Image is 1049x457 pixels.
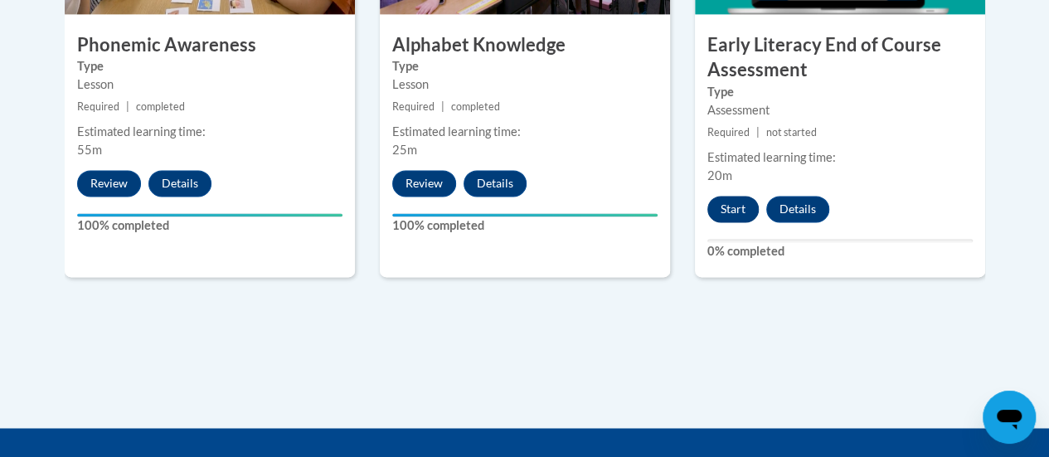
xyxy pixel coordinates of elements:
[392,170,456,197] button: Review
[451,100,500,113] span: completed
[392,213,658,216] div: Your progress
[756,126,760,139] span: |
[707,148,973,167] div: Estimated learning time:
[380,32,670,58] h3: Alphabet Knowledge
[77,57,342,75] label: Type
[707,168,732,182] span: 20m
[695,32,985,84] h3: Early Literacy End of Course Assessment
[65,32,355,58] h3: Phonemic Awareness
[707,242,973,260] label: 0% completed
[707,196,759,222] button: Start
[392,57,658,75] label: Type
[77,213,342,216] div: Your progress
[392,75,658,94] div: Lesson
[392,143,417,157] span: 25m
[77,123,342,141] div: Estimated learning time:
[392,100,435,113] span: Required
[77,75,342,94] div: Lesson
[464,170,527,197] button: Details
[77,100,119,113] span: Required
[126,100,129,113] span: |
[707,83,973,101] label: Type
[983,391,1036,444] iframe: Button to launch messaging window
[392,216,658,235] label: 100% completed
[77,170,141,197] button: Review
[707,101,973,119] div: Assessment
[77,216,342,235] label: 100% completed
[392,123,658,141] div: Estimated learning time:
[441,100,444,113] span: |
[707,126,750,139] span: Required
[148,170,211,197] button: Details
[136,100,185,113] span: completed
[77,143,102,157] span: 55m
[766,196,829,222] button: Details
[766,126,817,139] span: not started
